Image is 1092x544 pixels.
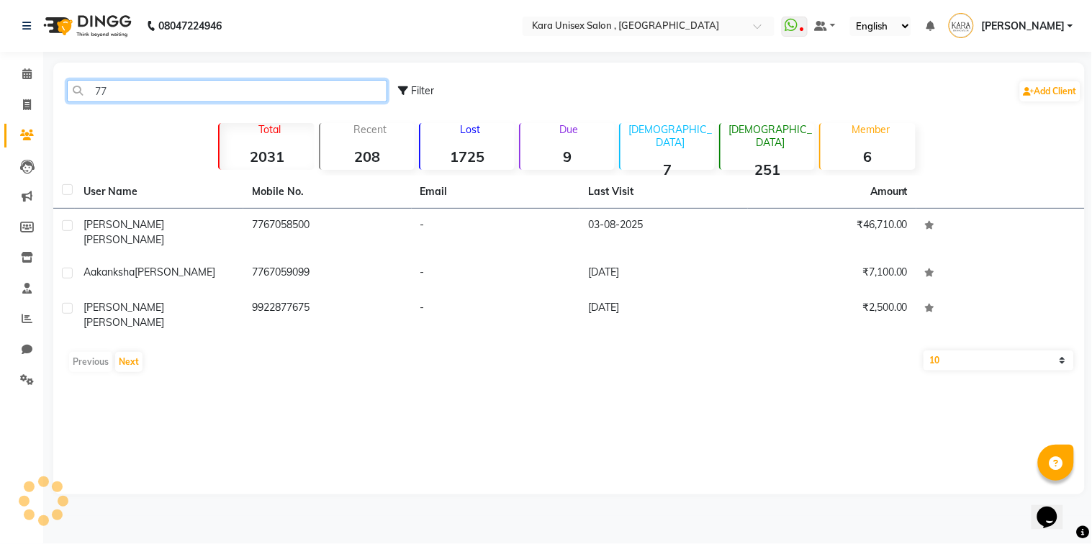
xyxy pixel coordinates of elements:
span: [PERSON_NAME] [84,316,164,329]
p: [DEMOGRAPHIC_DATA] [626,123,715,149]
th: User Name [75,176,243,209]
strong: 208 [320,148,415,166]
p: Total [225,123,314,136]
td: ₹46,710.00 [748,209,916,256]
strong: 2031 [220,148,314,166]
b: 08047224946 [158,6,222,46]
span: Filter [411,84,434,97]
p: Due [523,123,615,136]
th: Email [412,176,580,209]
img: logo [37,6,135,46]
span: [PERSON_NAME] [84,301,164,314]
th: Last Visit [579,176,748,209]
td: [DATE] [579,256,748,291]
iframe: chat widget [1032,486,1078,530]
td: - [412,209,580,256]
td: ₹2,500.00 [748,291,916,339]
p: Member [826,123,915,136]
td: 7767058500 [243,209,412,256]
strong: 1725 [420,148,515,166]
a: Add Client [1020,81,1080,101]
th: Amount [862,176,916,208]
td: 7767059099 [243,256,412,291]
span: [PERSON_NAME] [84,218,164,231]
td: [DATE] [579,291,748,339]
strong: 6 [821,148,915,166]
span: Aakanksha [84,266,135,278]
strong: 251 [721,160,815,178]
button: Next [115,352,143,372]
span: [PERSON_NAME] [135,266,215,278]
p: Lost [426,123,515,136]
td: - [412,256,580,291]
strong: 9 [520,148,615,166]
td: 9922877675 [243,291,412,339]
img: Sapana [949,13,974,38]
td: - [412,291,580,339]
span: [PERSON_NAME] [84,233,164,246]
span: [PERSON_NAME] [981,19,1065,34]
p: [DEMOGRAPHIC_DATA] [726,123,815,149]
th: Mobile No. [243,176,412,209]
td: ₹7,100.00 [748,256,916,291]
strong: 7 [621,160,715,178]
td: 03-08-2025 [579,209,748,256]
input: Search by Name/Mobile/Email/Code [67,80,387,102]
p: Recent [326,123,415,136]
